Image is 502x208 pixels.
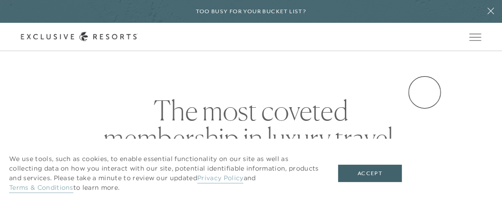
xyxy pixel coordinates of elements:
[9,154,320,192] p: We use tools, such as cookies, to enable essential functionality on our site as well as collectin...
[196,7,306,16] h6: Too busy for your bucket list?
[101,97,401,151] h2: The most coveted membership in luxury travel.
[469,34,481,40] button: Open navigation
[197,174,243,183] a: Privacy Policy
[338,165,402,182] button: Accept
[9,183,73,193] a: Terms & Conditions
